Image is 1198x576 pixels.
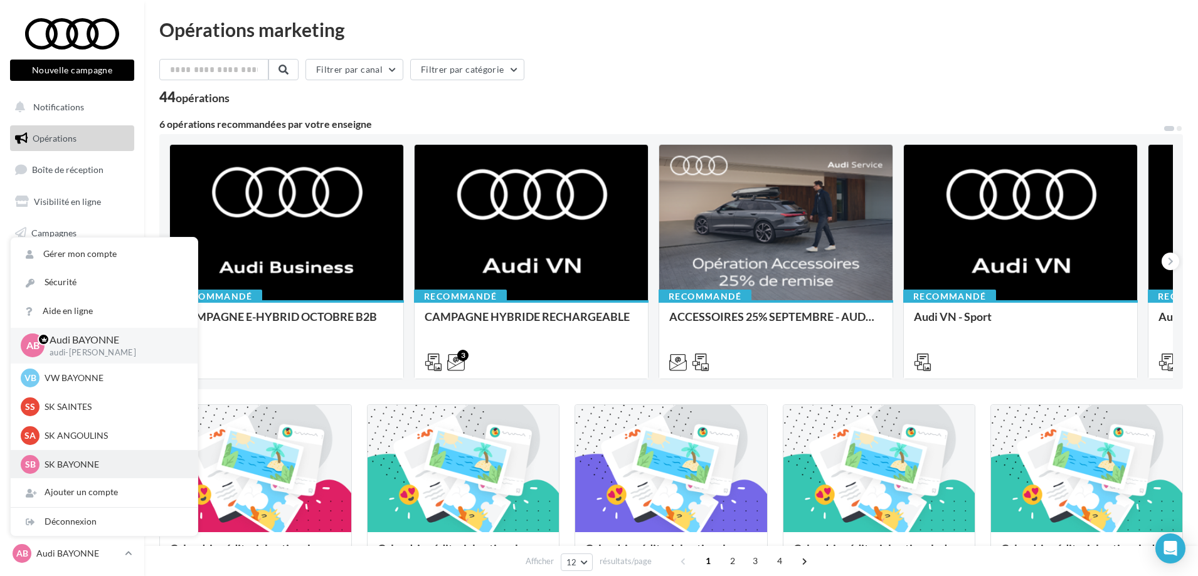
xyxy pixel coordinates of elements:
[159,20,1183,39] div: Opérations marketing
[414,290,507,303] div: Recommandé
[914,310,1127,335] div: Audi VN - Sport
[50,333,178,347] p: Audi BAYONNE
[8,251,137,277] a: Médiathèque
[745,551,765,571] span: 3
[11,508,198,536] div: Déconnexion
[10,60,134,81] button: Nouvelle campagne
[11,297,198,325] a: Aide en ligne
[903,290,996,303] div: Recommandé
[26,338,40,353] span: AB
[410,59,524,80] button: Filtrer par catégorie
[1001,542,1172,567] div: Calendrier éditorial national : du 02.09 au 09.09
[698,551,718,571] span: 1
[16,547,28,560] span: AB
[32,164,103,175] span: Boîte de réception
[8,125,137,152] a: Opérations
[159,119,1163,129] div: 6 opérations recommandées par votre enseigne
[25,458,36,471] span: SB
[33,133,77,144] span: Opérations
[24,429,36,442] span: SA
[169,290,262,303] div: Recommandé
[11,478,198,506] div: Ajouter un compte
[11,240,198,268] a: Gérer mon compte
[561,553,593,571] button: 12
[425,310,638,335] div: CAMPAGNE HYBRIDE RECHARGEABLE
[50,347,178,359] p: audi-[PERSON_NAME]
[770,551,790,571] span: 4
[566,557,577,567] span: 12
[8,220,137,246] a: Campagnes
[1155,533,1185,563] div: Open Intercom Messenger
[11,268,198,296] a: Sécurité
[25,401,35,413] span: SS
[10,542,134,565] a: AB Audi BAYONNE
[526,555,554,567] span: Afficher
[723,551,743,571] span: 2
[305,59,403,80] button: Filtrer par canal
[36,547,120,560] p: Audi BAYONNE
[24,372,36,384] span: VB
[45,458,183,471] p: SK BAYONNE
[8,156,137,183] a: Boîte de réception
[176,92,230,103] div: opérations
[180,310,393,335] div: CAMPAGNE E-HYBRID OCTOBRE B2B
[33,102,84,112] span: Notifications
[159,90,230,104] div: 44
[8,282,137,319] a: AFFICHAGE PRESSE MD
[45,401,183,413] p: SK SAINTES
[585,542,756,567] div: Calendrier éditorial national : semaine du 08.09 au 14.09
[659,290,751,303] div: Recommandé
[170,542,341,567] div: Calendrier éditorial national : semaine du 22.09 au 28.09
[378,542,549,567] div: Calendrier éditorial national : semaine du 15.09 au 21.09
[45,372,183,384] p: VW BAYONNE
[457,350,469,361] div: 3
[8,94,132,120] button: Notifications
[669,310,883,335] div: ACCESSOIRES 25% SEPTEMBRE - AUDI SERVICE
[34,196,101,207] span: Visibilité en ligne
[45,429,183,442] p: SK ANGOULINS
[31,227,77,238] span: Campagnes
[8,189,137,215] a: Visibilité en ligne
[600,555,652,567] span: résultats/page
[793,542,965,567] div: Calendrier éditorial national : du 02.09 au 15.09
